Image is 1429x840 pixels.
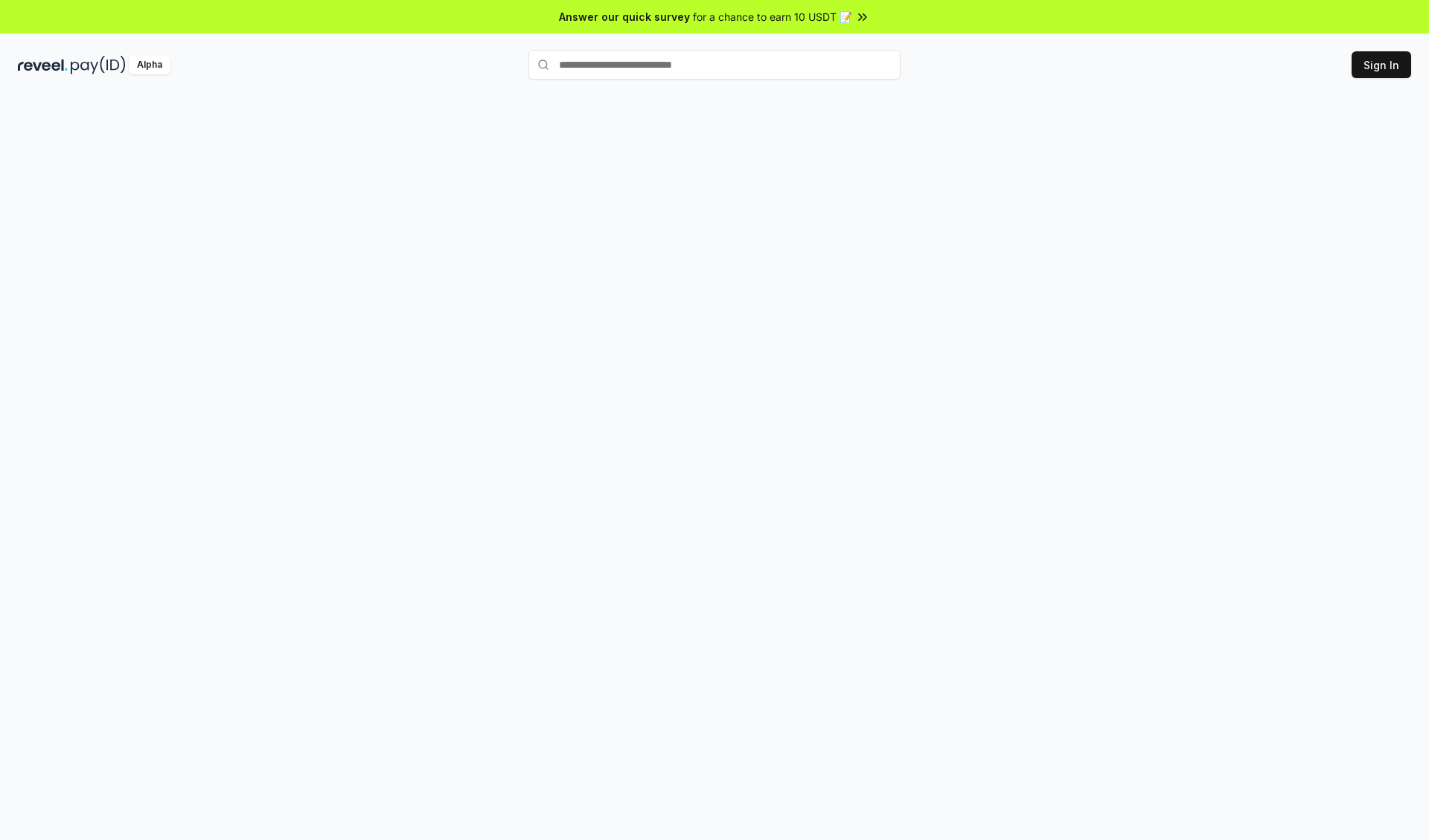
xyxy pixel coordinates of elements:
button: Sign In [1352,51,1411,78]
span: for a chance to earn 10 USDT 📝 [693,9,852,25]
div: Alpha [129,56,170,74]
span: Answer our quick survey [559,9,690,25]
img: pay_id [71,56,126,74]
img: reveel_dark [18,56,68,74]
